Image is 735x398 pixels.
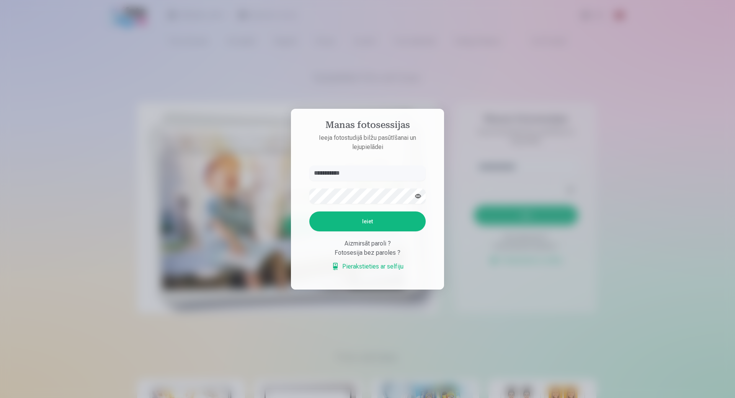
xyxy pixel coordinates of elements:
[309,211,426,231] button: Ieiet
[302,120,433,133] h4: Manas fotosessijas
[309,248,426,257] div: Fotosesija bez paroles ?
[332,262,403,271] a: Pierakstieties ar selfiju
[302,133,433,152] p: Ieeja fotostudijā bilžu pasūtīšanai un lejupielādei
[309,239,426,248] div: Aizmirsāt paroli ?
